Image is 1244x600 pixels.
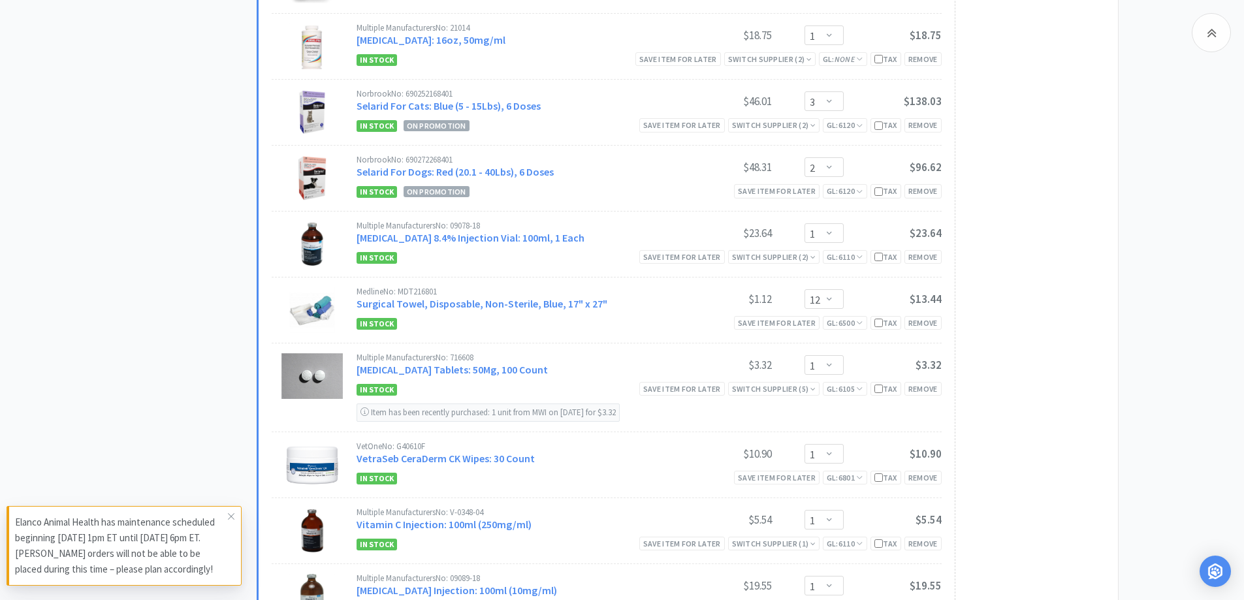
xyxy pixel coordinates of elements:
[904,382,942,396] div: Remove
[404,186,470,197] span: On Promotion
[674,357,772,373] div: $3.32
[827,186,863,196] span: GL: 6120
[357,574,674,582] div: Multiple Manufacturers No: 09089-18
[904,537,942,550] div: Remove
[357,33,505,46] a: [MEDICAL_DATA]: 16oz, 50mg/ml
[298,508,327,554] img: 50777c375c9e4a33837560a3b017c3e6_7062.png
[357,120,397,132] span: In Stock
[874,251,897,263] div: Tax
[674,446,772,462] div: $10.90
[827,539,863,548] span: GL: 6110
[674,512,772,528] div: $5.54
[904,52,942,66] div: Remove
[874,317,897,329] div: Tax
[835,54,855,64] i: None
[904,250,942,264] div: Remove
[357,54,397,66] span: In Stock
[827,473,863,482] span: GL: 6801
[357,318,397,330] span: In Stock
[639,537,725,550] div: Save item for later
[357,186,397,198] span: In Stock
[357,99,541,112] a: Selarid For Cats: Blue (5 - 15Lbs), 6 Doses
[827,120,863,130] span: GL: 6120
[298,89,327,135] img: b94751c7e7294e359b0feed932c7cc7e_319227.png
[734,471,820,484] div: Save item for later
[357,221,674,230] div: Multiple Manufacturers No: 09078-18
[639,118,725,132] div: Save item for later
[357,518,532,531] a: Vitamin C Injection: 100ml (250mg/ml)
[357,584,557,597] a: [MEDICAL_DATA] Injection: 100ml (10mg/ml)
[674,93,772,109] div: $46.01
[357,287,674,296] div: Medline No: MDT216801
[874,471,897,484] div: Tax
[874,537,897,550] div: Tax
[15,514,228,577] p: Elanco Animal Health has maintenance scheduled beginning [DATE] 1pm ET until [DATE] 6pm ET. [PERS...
[300,221,325,267] img: 7aa00972ee66481b902fa5e7b8496cfb_6840.png
[732,383,816,395] div: Switch Supplier ( 5 )
[635,52,721,66] div: Save item for later
[289,287,335,333] img: 166b244b8f8a45d19faa7f67f3590c86_16584.png
[827,318,863,328] span: GL: 6500
[874,185,897,197] div: Tax
[910,578,942,593] span: $19.55
[827,384,863,394] span: GL: 6105
[734,184,820,198] div: Save item for later
[357,363,548,376] a: [MEDICAL_DATA] Tablets: 50Mg, 100 Count
[674,27,772,43] div: $18.75
[910,226,942,240] span: $23.64
[357,403,620,422] div: Item has been recently purchased: 1 unit from MWI on [DATE] for $3.32
[904,471,942,484] div: Remove
[732,119,816,131] div: Switch Supplier ( 2 )
[823,54,863,64] span: GL:
[910,447,942,461] span: $10.90
[910,292,942,306] span: $13.44
[357,353,674,362] div: Multiple Manufacturers No: 716608
[874,119,897,131] div: Tax
[357,384,397,396] span: In Stock
[357,89,674,98] div: Norbrook No: 690252168401
[289,24,335,69] img: 0ba73c61643f416daf7d73a6f7e63f67_741037.png
[357,165,554,178] a: Selarid For Dogs: Red (20.1 - 40Lbs), 6 Doses
[404,120,470,131] span: On Promotion
[357,539,397,550] span: In Stock
[732,537,816,550] div: Switch Supplier ( 1 )
[357,155,674,164] div: Norbrook No: 690272268401
[674,578,772,593] div: $19.55
[874,53,897,65] div: Tax
[827,252,863,262] span: GL: 6110
[916,358,942,372] span: $3.32
[297,155,327,201] img: 4d0f9051ecb84841a27a4a08541a354c_344227.png
[1200,556,1231,587] div: Open Intercom Messenger
[357,452,535,465] a: VetraSeb CeraDerm CK Wipes: 30 Count
[357,252,397,264] span: In Stock
[734,316,820,330] div: Save item for later
[357,508,674,516] div: Multiple Manufacturers No: V-0348-04
[283,442,341,488] img: 237ab5bba18a4d18bca75439e234d341_410513.png
[674,291,772,307] div: $1.12
[910,28,942,42] span: $18.75
[357,473,397,484] span: In Stock
[874,383,897,395] div: Tax
[639,250,725,264] div: Save item for later
[904,316,942,330] div: Remove
[357,231,584,244] a: [MEDICAL_DATA] 8.4% Injection Vial: 100ml, 1 Each
[674,225,772,241] div: $23.64
[904,94,942,108] span: $138.03
[910,160,942,174] span: $96.62
[357,24,674,32] div: Multiple Manufacturers No: 21014
[728,53,812,65] div: Switch Supplier ( 2 )
[904,118,942,132] div: Remove
[357,297,607,310] a: Surgical Towel, Disposable, Non-Sterile, Blue, 17" x 27"
[639,382,725,396] div: Save item for later
[916,513,942,527] span: $5.54
[357,442,674,450] div: VetOne No: G40610F
[904,184,942,198] div: Remove
[281,353,342,399] img: c44b8aa76f8a4093b38e87687116aebc_439766.png
[732,251,816,263] div: Switch Supplier ( 2 )
[674,159,772,175] div: $48.31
